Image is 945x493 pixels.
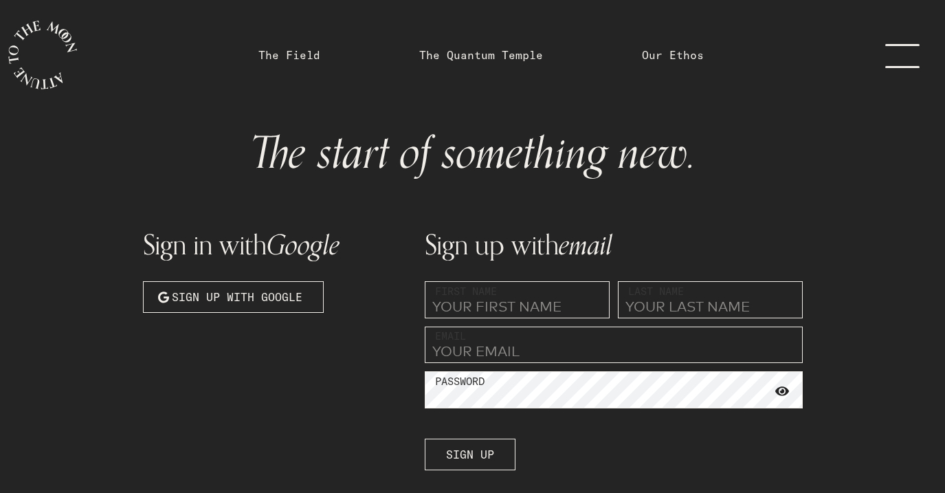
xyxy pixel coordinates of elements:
button: Sign up [425,439,515,470]
span: email [559,223,612,268]
span: Sign up [446,446,494,463]
label: Email [435,329,466,344]
a: The Field [258,47,320,63]
h1: Sign up with [425,231,803,259]
input: YOUR EMAIL [425,327,803,364]
label: Last Name [628,284,684,300]
a: Our Ethos [642,47,704,63]
label: First Name [435,284,497,300]
button: Sign up with Google [143,281,324,313]
input: YOUR FIRST NAME [425,281,610,318]
h1: The start of something new. [154,132,792,176]
span: Google [267,223,340,268]
h1: Sign in with [143,231,408,259]
label: Password [435,374,485,390]
a: The Quantum Temple [419,47,543,63]
input: YOUR LAST NAME [618,281,803,318]
span: Sign up with Google [172,289,302,305]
